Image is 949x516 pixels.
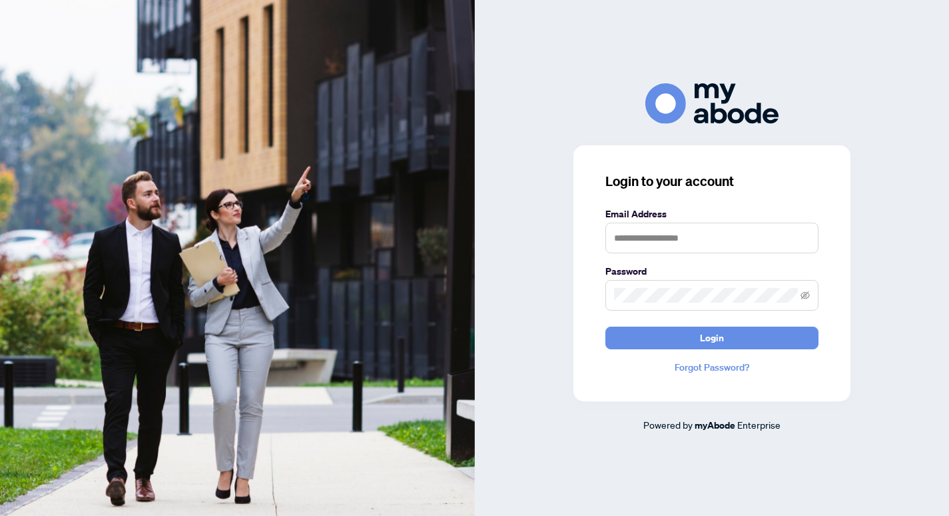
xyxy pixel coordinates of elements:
[695,418,735,433] a: myAbode
[605,207,818,221] label: Email Address
[700,327,724,349] span: Login
[645,83,779,124] img: ma-logo
[605,360,818,375] a: Forgot Password?
[643,419,693,431] span: Powered by
[605,327,818,349] button: Login
[605,264,818,279] label: Password
[737,419,781,431] span: Enterprise
[605,172,818,191] h3: Login to your account
[800,291,810,300] span: eye-invisible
